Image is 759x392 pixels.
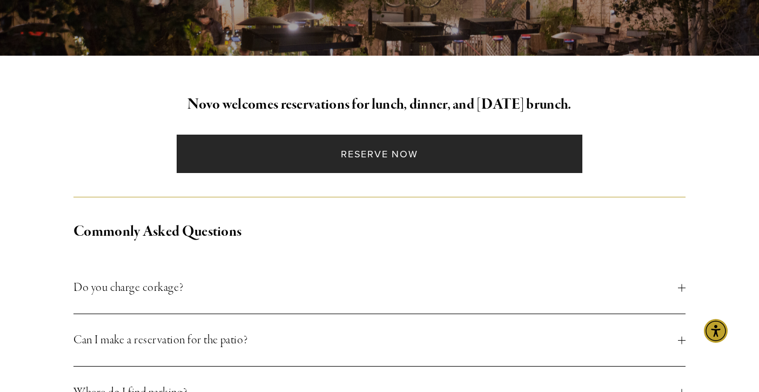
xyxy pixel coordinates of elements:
[73,278,678,297] span: Do you charge corkage?
[177,135,583,173] a: Reserve Now
[73,94,686,116] h2: Novo welcomes reservations for lunch, dinner, and [DATE] brunch.
[704,319,728,343] div: Accessibility Menu
[73,314,686,366] button: Can I make a reservation for the patio?
[73,221,686,243] h2: Commonly Asked Questions
[73,262,686,314] button: Do you charge corkage?
[73,330,678,350] span: Can I make a reservation for the patio?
